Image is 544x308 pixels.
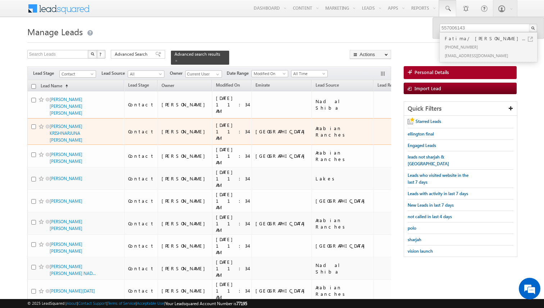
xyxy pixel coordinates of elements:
div: [PHONE_NUMBER] [443,42,540,51]
div: [DATE] 11:34 AM [216,214,248,233]
div: [EMAIL_ADDRESS][DOMAIN_NAME] [443,51,540,60]
div: [GEOGRAPHIC_DATA] [316,198,371,204]
a: [PERSON_NAME] [PERSON_NAME] [50,219,82,231]
div: [GEOGRAPHIC_DATA] [255,128,308,135]
span: Lead Stage [128,82,149,88]
span: Leads who visited website in the last 7 days [408,173,468,185]
button: ? [97,50,105,59]
span: leads not sharjah & [GEOGRAPHIC_DATA] [408,154,449,166]
div: Arabian Ranches [316,150,371,162]
a: Lead Source [312,81,343,91]
div: Contact [128,153,154,159]
span: Lead Remarks [377,82,404,88]
div: [DATE] 11:34 AM [216,259,248,278]
span: Lead Stage [33,70,59,77]
div: [GEOGRAPHIC_DATA] [255,288,308,294]
div: Fatima/ [PERSON_NAME]... [443,35,540,42]
span: not called in last 4 days [408,214,452,219]
a: Contact Support [78,301,106,305]
button: Actions [350,50,391,59]
a: [PERSON_NAME] KRISHNARJUNA [PERSON_NAME] [50,124,82,143]
a: Lead Remarks [374,81,407,91]
a: About [67,301,77,305]
div: [DATE] 11:34 AM [216,191,248,211]
div: [PERSON_NAME] [162,101,209,108]
div: Arabian Ranches [316,217,371,230]
a: [PERSON_NAME] [PERSON_NAME] [PERSON_NAME] [50,97,82,116]
a: Personal Details [404,66,517,79]
div: Contact [128,243,154,249]
a: [PERSON_NAME] [50,198,82,204]
span: New Leads in last 7 days [408,202,454,208]
div: [PERSON_NAME] [162,220,209,227]
div: [DATE] 11:34 AM [216,146,248,166]
span: Advanced search results [174,51,220,57]
a: All [128,70,164,78]
img: Search [91,52,94,56]
a: Lead Stage [124,81,153,91]
div: [PERSON_NAME] [162,128,209,135]
div: [PERSON_NAME] [162,265,209,272]
span: polo [408,225,416,231]
a: Acceptable Use [137,301,164,305]
span: Engaged Leads [408,143,436,148]
div: [DATE] 11:34 AM [216,236,248,256]
a: Modified On [212,81,244,91]
span: (sorted ascending) [62,83,68,89]
div: [PERSON_NAME] [162,153,209,159]
span: Date Range [227,70,251,77]
span: Leads with activity in last 7 days [408,191,468,196]
span: Modified On [252,70,286,77]
div: [DATE] 11:34 AM [216,169,248,188]
div: Lakes [316,175,371,182]
span: All Time [291,70,326,77]
div: Contact [128,175,154,182]
span: ? [99,51,103,57]
span: vision launch [408,248,433,254]
div: Contact [128,128,154,135]
a: Terms of Service [108,301,136,305]
a: Modified On [251,70,288,77]
a: [PERSON_NAME] [PERSON_NAME] [50,242,82,254]
input: Search Leads [440,24,537,32]
div: [DATE] 11:34 AM [216,122,248,141]
div: Quick Filters [404,102,517,116]
div: [GEOGRAPHIC_DATA] [316,243,371,249]
div: [PERSON_NAME] [162,243,209,249]
span: Owner [170,70,185,77]
span: © 2025 LeadSquared | | | | | [27,300,247,307]
span: Emirate [255,82,270,88]
span: Import Lead [414,85,441,91]
a: [PERSON_NAME] [PERSON_NAME] [50,152,82,164]
div: [GEOGRAPHIC_DATA] [255,153,308,159]
div: Nad al Shiba [316,262,371,275]
div: [PERSON_NAME] [162,288,209,294]
span: All [128,71,162,77]
div: Arabian Ranches [316,125,371,138]
a: Lead Name(sorted ascending) [37,82,72,91]
span: ellington final [408,131,434,137]
a: [PERSON_NAME] [PERSON_NAME] NAD... [50,264,96,276]
span: Modified On [216,82,240,88]
input: Type to Search [185,70,222,78]
div: [GEOGRAPHIC_DATA] [255,220,308,227]
span: Advanced Search [115,51,150,58]
div: [PERSON_NAME] [162,198,209,204]
a: [PERSON_NAME] [50,176,82,181]
span: sharjah [408,237,421,242]
div: [DATE] 11:34 AM [216,281,248,300]
span: Manage Leads [27,26,83,37]
div: Contact [128,198,154,204]
div: [PERSON_NAME] [162,175,209,182]
span: Owner [162,83,174,88]
div: Contact [128,101,154,108]
div: Arabian Ranches [316,284,371,297]
div: Contact [128,220,154,227]
span: Starred Leads [416,119,441,124]
div: Contact [128,265,154,272]
a: Show All Items [212,71,221,78]
span: Contact [60,71,94,77]
div: [DATE] 11:34 AM [216,95,248,114]
a: Contact [59,70,96,78]
span: Lead Source [316,82,339,88]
